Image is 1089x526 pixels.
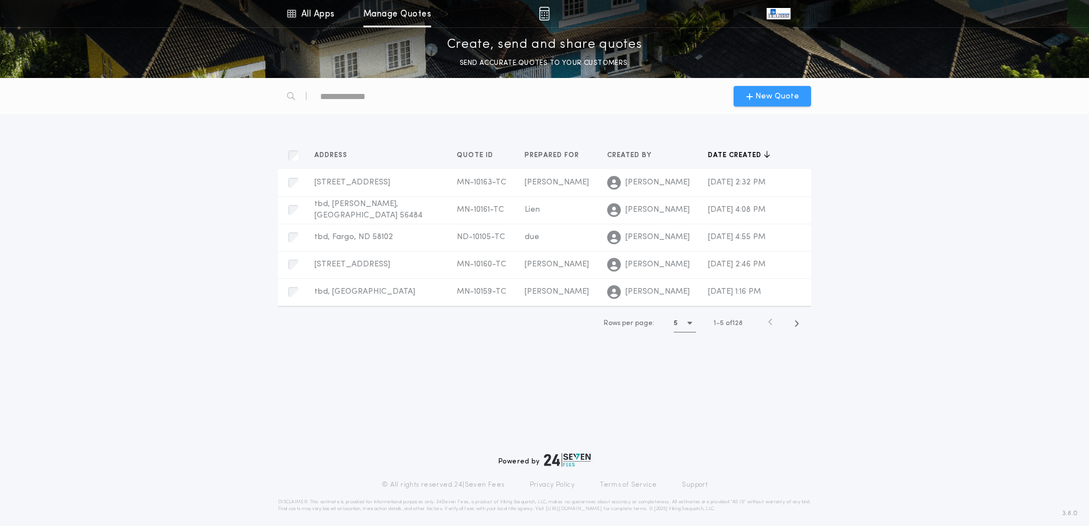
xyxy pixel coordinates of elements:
[708,151,764,160] span: Date created
[457,260,506,269] span: MN-10160-TC
[625,259,690,270] span: [PERSON_NAME]
[708,260,765,269] span: [DATE] 2:46 PM
[708,287,761,296] span: [DATE] 1:16 PM
[447,36,642,54] p: Create, send and share quotes
[674,314,696,332] button: 5
[314,151,350,160] span: Address
[755,91,799,102] span: New Quote
[314,260,390,269] span: [STREET_ADDRESS]
[625,177,690,188] span: [PERSON_NAME]
[625,286,690,298] span: [PERSON_NAME]
[708,233,765,241] span: [DATE] 4:55 PM
[734,86,811,106] button: New Quote
[708,150,770,161] button: Date created
[767,8,791,19] img: vs-icon
[314,150,356,161] button: Address
[314,200,423,220] span: tbd, [PERSON_NAME], [GEOGRAPHIC_DATA] 56484
[382,480,505,490] p: © All rights reserved. 24|Seven Fees
[1062,508,1078,519] span: 3.8.0
[544,453,591,467] img: logo
[607,151,654,160] span: Created by
[314,287,415,296] span: tbd, [GEOGRAPHIC_DATA]
[498,453,591,467] div: Powered by
[714,320,716,327] span: 1
[525,178,589,187] span: [PERSON_NAME]
[682,480,707,490] a: Support
[720,320,724,327] span: 5
[457,151,496,160] span: Quote ID
[625,204,690,216] span: [PERSON_NAME]
[457,150,502,161] button: Quote ID
[457,178,506,187] span: MN-10163-TC
[525,233,539,241] span: due
[674,318,678,329] h1: 5
[457,206,504,214] span: MN-10161-TC
[546,507,602,511] a: [URL][DOMAIN_NAME]
[708,178,765,187] span: [DATE] 2:32 PM
[525,206,540,214] span: Lien
[530,480,575,490] a: Privacy Policy
[314,178,390,187] span: [STREET_ADDRESS]
[525,287,589,296] span: [PERSON_NAME]
[525,151,582,160] span: Prepared for
[600,480,657,490] a: Terms of Service
[607,150,660,161] button: Created by
[708,206,765,214] span: [DATE] 4:08 PM
[457,233,505,241] span: ND-10105-TC
[604,320,654,327] span: Rows per page:
[314,233,393,241] span: tbd, Fargo, ND 58102
[625,232,690,243] span: [PERSON_NAME]
[460,57,629,69] p: SEND ACCURATE QUOTES TO YOUR CUSTOMERS.
[278,499,811,512] p: DISCLAIMER: This estimate is provided for informational purposes only. 24|Seven Fees, a product o...
[726,318,743,328] span: of 128
[457,287,506,296] span: MN-10159-TC
[539,7,550,20] img: img
[525,260,589,269] span: [PERSON_NAME]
